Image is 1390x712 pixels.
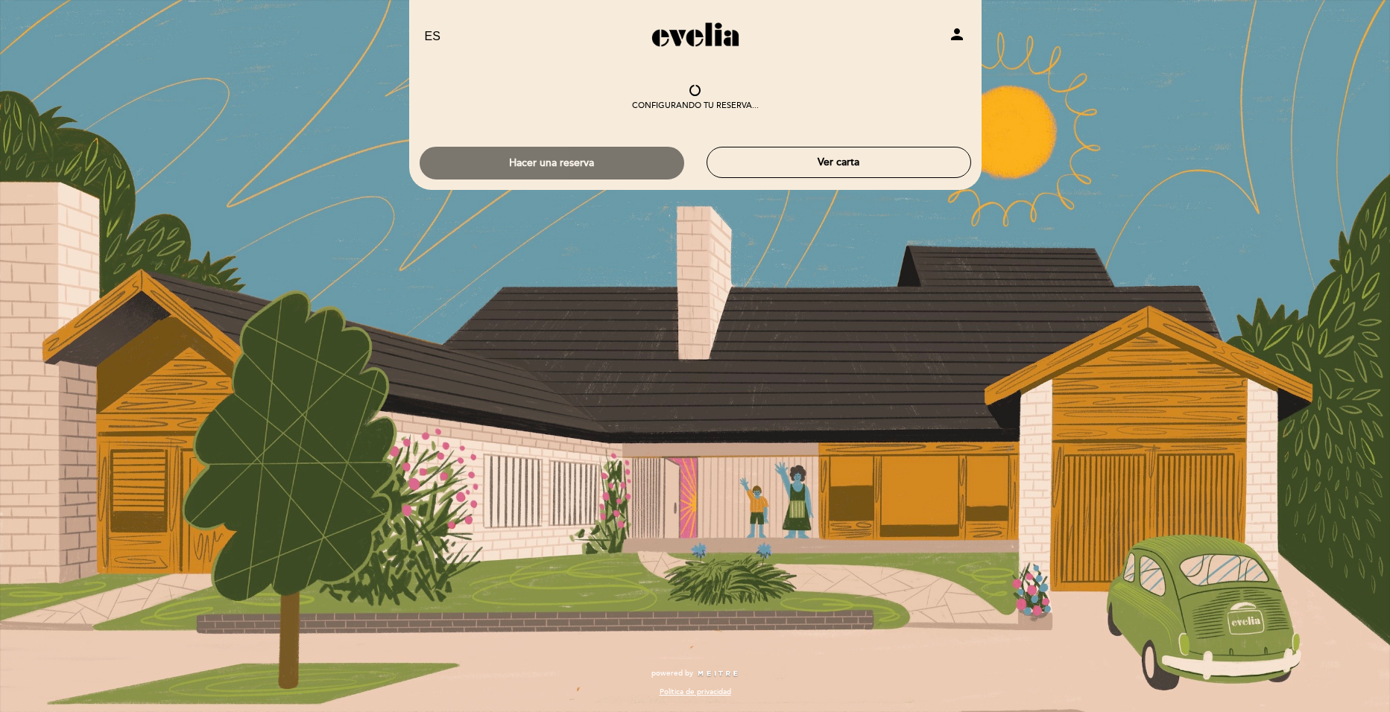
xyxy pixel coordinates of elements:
[602,16,789,57] a: Evelia
[651,668,739,678] a: powered by
[948,25,966,43] i: person
[632,100,759,112] div: Configurando tu reserva...
[651,668,693,678] span: powered by
[420,147,684,179] button: Hacer una reserva
[697,670,739,678] img: MEITRE
[948,25,966,48] button: person
[660,687,731,697] a: Política de privacidad
[707,147,971,178] button: Ver carta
